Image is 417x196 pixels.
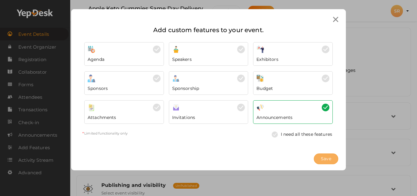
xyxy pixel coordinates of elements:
[88,104,95,111] img: attachments.svg
[237,104,245,111] img: grey-tick.svg
[172,56,192,62] span: Display list of speakers and their information
[322,75,329,82] img: grey-tick.svg
[256,114,292,120] span: Send instant announcements and alerts regarding the event to attendees through mail and also as n...
[322,46,329,53] img: grey-tick.svg
[88,56,104,62] span: Display list of sessions and agendas to the attendees with specific Date, time, speaker, venue, t...
[256,46,264,53] img: exhibitors.svg
[82,25,335,39] div: Add custom features to your event.
[153,75,161,82] img: grey-tick.svg
[237,46,245,53] img: grey-tick.svg
[153,104,161,111] img: grey-tick.svg
[269,128,335,140] a: I need all these features
[256,56,278,62] span: Display list of exhibitors and their information
[314,153,338,164] button: Save
[256,75,264,82] img: budget.svg
[272,131,281,138] img: grey-tick.svg
[256,104,264,111] img: announcements.svg
[88,85,108,91] span: Display list of sponsors and their information
[82,131,335,136] div: Limited functionality only
[172,104,180,111] img: invitations.svg
[88,114,116,120] span: Upload attachments like event brochures and posters that can be downloaded by users.
[172,46,180,53] img: speakers.svg
[321,156,331,162] span: Save
[172,85,199,91] span: Add sponsorship packages on your events and publish them to reach out to people who are intereste...
[322,104,329,111] img: success.svg
[88,75,95,82] img: sponsor.svg
[256,85,273,91] span: Keep track of your income and expenses and helps you to stay in your budget through out the event.
[153,46,161,53] img: grey-tick.svg
[172,114,195,120] span: Invitations
[88,46,95,53] img: agenda.svg
[172,75,180,82] img: sponsorship.svg
[237,75,245,82] img: grey-tick.svg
